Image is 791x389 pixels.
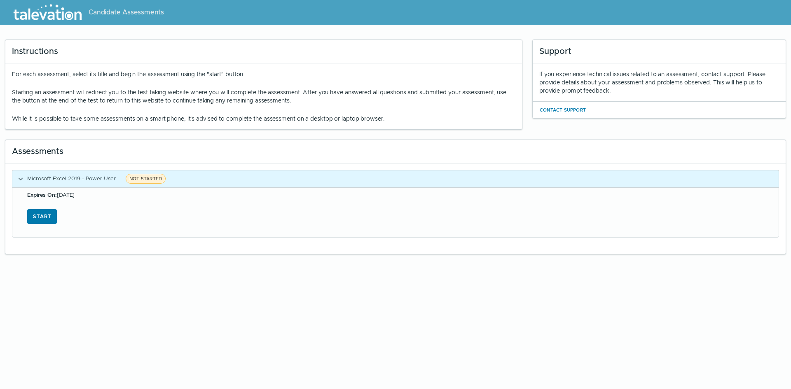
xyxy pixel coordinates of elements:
[539,105,586,115] button: Contact Support
[42,7,54,13] span: Help
[533,40,786,63] div: Support
[89,7,164,17] span: Candidate Assessments
[5,40,522,63] div: Instructions
[27,175,116,182] span: Microsoft Excel 2019 - Power User
[12,114,515,123] p: While it is possible to take some assessments on a smart phone, it's advised to complete the asse...
[27,209,57,224] button: Start
[27,191,57,198] b: Expires On:
[12,88,515,105] p: Starting an assessment will redirect you to the test taking website where you will complete the a...
[12,170,779,187] button: Microsoft Excel 2019 - Power UserNOT STARTED
[539,70,779,95] div: If you experience technical issues related to an assessment, contact support. Please provide deta...
[27,191,75,198] span: [DATE]
[12,70,515,123] div: For each assessment, select its title and begin the assessment using the "start" button.
[5,140,786,163] div: Assessments
[126,174,166,184] span: NOT STARTED
[10,2,85,23] img: Talevation_Logo_Transparent_white.png
[12,187,779,238] div: Microsoft Excel 2019 - Power UserNOT STARTED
